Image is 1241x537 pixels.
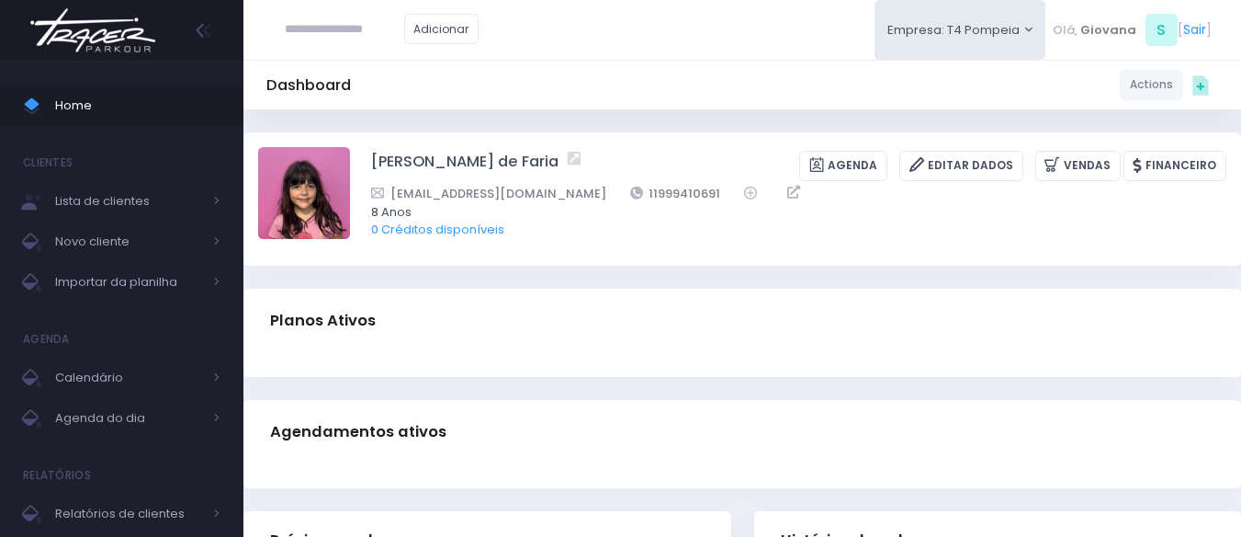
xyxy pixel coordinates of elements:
a: Editar Dados [899,151,1023,181]
span: 8 Anos [371,203,1202,222]
a: Actions [1120,70,1183,100]
a: Financeiro [1123,151,1226,181]
img: Aurora Veludo de Faria [258,147,350,239]
span: Olá, [1053,21,1077,40]
h4: Clientes [23,144,73,181]
span: S [1145,14,1178,46]
span: Home [55,94,220,118]
a: 0 Créditos disponíveis [371,221,504,238]
span: Agenda do dia [55,406,202,430]
h4: Agenda [23,321,70,358]
span: Importar da planilha [55,270,202,294]
span: Calendário [55,366,202,390]
h3: Planos Ativos [270,294,376,347]
a: Sair [1183,20,1206,40]
a: Vendas [1035,151,1121,181]
a: Agenda [799,151,887,181]
span: Giovana [1080,21,1136,40]
h5: Dashboard [266,76,351,95]
div: [ ] [1045,9,1218,51]
span: Novo cliente [55,230,202,254]
span: Lista de clientes [55,189,202,213]
h3: Agendamentos ativos [270,406,446,458]
a: Adicionar [404,14,479,44]
h4: Relatórios [23,457,91,494]
a: [PERSON_NAME] de Faria [371,151,558,181]
a: [EMAIL_ADDRESS][DOMAIN_NAME] [371,184,606,203]
a: 11999410691 [630,184,721,203]
span: Relatórios de clientes [55,502,202,526]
